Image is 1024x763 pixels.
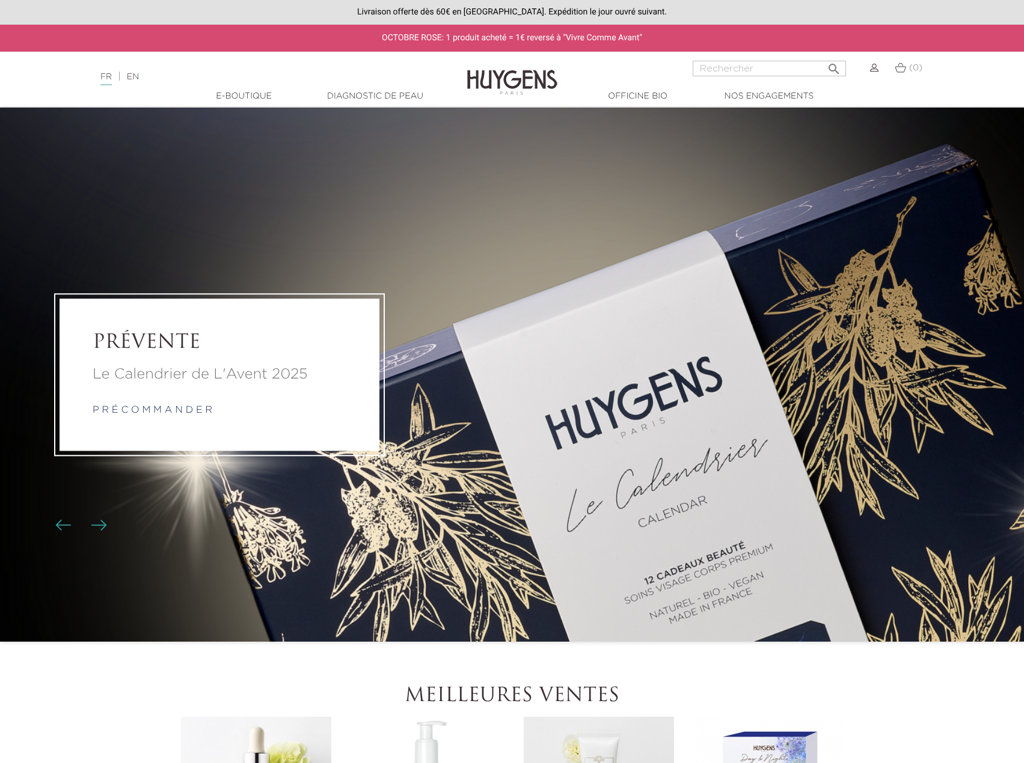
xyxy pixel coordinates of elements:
a: Nos engagements [709,90,829,103]
input: Rechercher [693,61,846,76]
div: | [94,70,418,84]
h2: Meilleures ventes [179,685,846,708]
a: p r é c o m m a n d e r [93,406,212,415]
a: FR [100,73,112,85]
i:  [827,58,841,73]
button:  [823,57,845,73]
img: Huygens [467,50,557,97]
span: (0) [909,64,922,72]
a: PRÉVENTE [93,332,346,354]
a: E-Boutique [184,90,304,103]
a: Diagnostic de peau [315,90,435,103]
a: EN [127,73,139,81]
div: Boutons du carrousel [60,517,99,535]
a: Le Calendrier de L'Avent 2025 [93,363,346,385]
a: Officine Bio [578,90,698,103]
